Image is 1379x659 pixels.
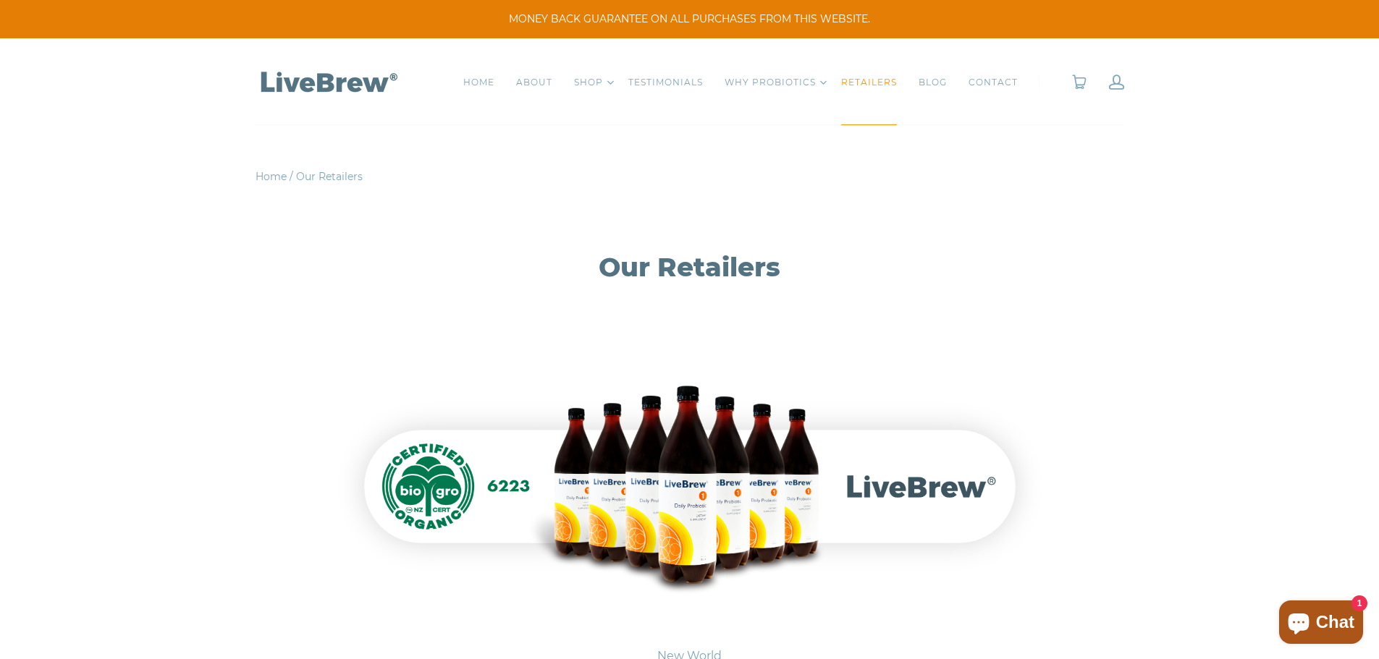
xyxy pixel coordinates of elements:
img: LiveBrewsahnew_a66d02bb-ee33-4d2e-8e03-a97bc97c338a.png [328,375,1052,596]
inbox-online-store-chat: Shopify online store chat [1275,600,1367,647]
h1: Our Retailers [315,250,1064,284]
a: CONTACT [969,75,1018,90]
a: WHY PROBIOTICS [725,75,816,90]
a: RETAILERS [841,75,897,90]
span: Our Retailers [296,170,363,183]
img: LiveBrew [256,69,400,94]
a: Home [256,170,287,183]
a: TESTIMONIALS [628,75,703,90]
a: SHOP [574,75,603,90]
a: ABOUT [516,75,552,90]
span: MONEY BACK GUARANTEE ON ALL PURCHASES FROM THIS WEBSITE. [22,12,1357,27]
a: HOME [463,75,494,90]
a: BLOG [919,75,947,90]
span: / [290,170,293,183]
